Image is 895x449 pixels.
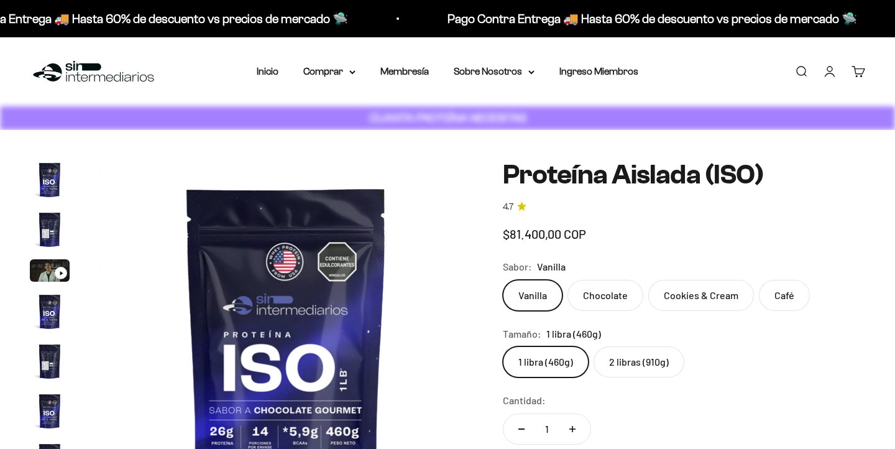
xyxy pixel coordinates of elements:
[257,66,278,76] a: Inicio
[30,160,70,200] img: Proteína Aislada (ISO)
[503,392,546,409] label: Cantidad:
[503,200,865,214] a: 4.74.7 de 5.0 estrellas
[503,160,865,190] h1: Proteína Aislada (ISO)
[30,391,70,431] img: Proteína Aislada (ISO)
[503,414,539,444] button: Reducir cantidad
[503,200,513,214] span: 4.7
[503,326,541,342] legend: Tamaño:
[369,111,526,124] strong: CUANTA PROTEÍNA NECESITAS
[559,66,638,76] a: Ingreso Miembros
[30,259,70,285] button: Ir al artículo 3
[554,414,590,444] button: Aumentar cantidad
[30,210,70,253] button: Ir al artículo 2
[454,63,535,80] summary: Sobre Nosotros
[30,341,70,385] button: Ir al artículo 5
[30,160,70,203] button: Ir al artículo 1
[380,66,429,76] a: Membresía
[30,341,70,381] img: Proteína Aislada (ISO)
[546,326,601,342] span: 1 libra (460g)
[303,63,356,80] summary: Comprar
[30,292,70,335] button: Ir al artículo 4
[30,292,70,331] img: Proteína Aislada (ISO)
[537,259,566,275] span: Vanilla
[447,9,857,29] p: Pago Contra Entrega 🚚 Hasta 60% de descuento vs precios de mercado 🛸
[503,224,586,244] sale-price: $81.400,00 COP
[503,259,532,275] legend: Sabor:
[30,391,70,435] button: Ir al artículo 6
[30,210,70,249] img: Proteína Aislada (ISO)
